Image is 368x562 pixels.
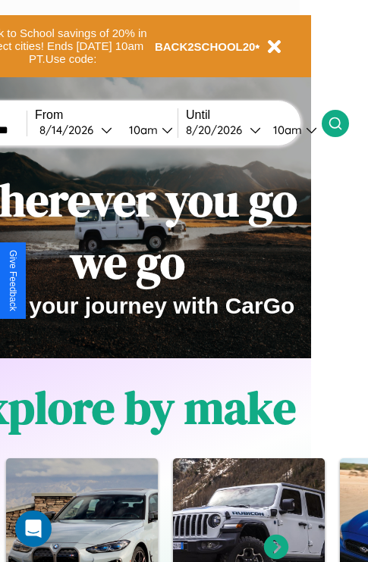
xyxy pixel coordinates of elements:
[186,108,322,122] label: Until
[35,122,117,138] button: 8/14/2026
[39,123,101,137] div: 8 / 14 / 2026
[117,122,178,138] button: 10am
[155,40,256,53] b: BACK2SCHOOL20
[186,123,250,137] div: 8 / 20 / 2026
[35,108,178,122] label: From
[15,510,52,547] div: Open Intercom Messenger
[261,122,322,138] button: 10am
[266,123,306,137] div: 10am
[8,250,18,311] div: Give Feedback
[121,123,162,137] div: 10am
